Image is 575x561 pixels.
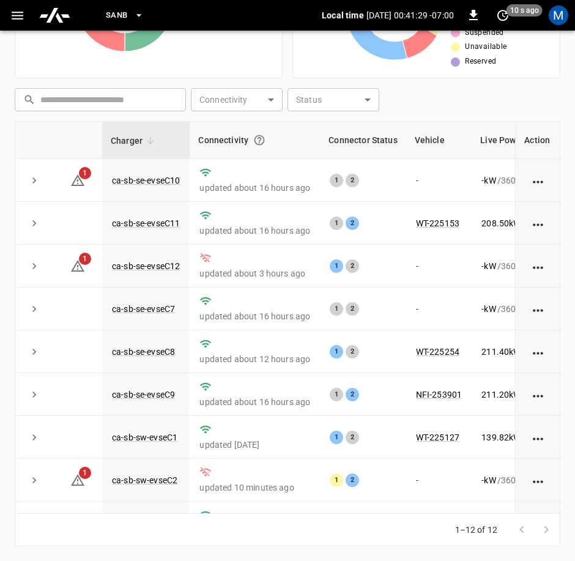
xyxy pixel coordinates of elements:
a: ca-sb-se-evseC12 [112,261,180,271]
div: 2 [346,388,359,401]
div: 2 [346,259,359,273]
div: action cell options [530,303,546,315]
p: updated about 16 hours ago [199,182,310,194]
p: Local time [322,9,364,21]
div: / 360 kW [481,260,552,272]
p: - kW [481,260,495,272]
a: 1 [70,174,85,184]
span: 1 [79,467,91,479]
a: ca-sb-se-evseC11 [112,218,180,228]
div: 2 [346,174,359,187]
div: action cell options [530,174,546,187]
div: 1 [330,302,343,316]
button: expand row [25,171,43,190]
div: 2 [346,302,359,316]
a: WT-225127 [416,433,459,442]
div: 2 [346,431,359,444]
p: 211.20 kW [481,388,521,401]
td: - [406,245,472,288]
img: ampcontrol.io logo [39,4,71,27]
span: Charger [111,133,158,148]
p: 1–12 of 12 [455,524,498,536]
p: updated about 3 hours ago [199,267,310,280]
a: ca-sb-se-evseC9 [112,390,175,399]
p: 139.82 kW [481,431,521,444]
div: / 360 kW [481,388,552,401]
span: Reserved [465,56,496,68]
div: 1 [330,259,343,273]
div: / 360 kW [481,346,552,358]
div: 1 [330,474,343,487]
button: set refresh interval [493,6,513,25]
span: 1 [79,167,91,179]
button: Connection between the charger and our software. [248,129,270,151]
th: Vehicle [406,122,472,159]
button: expand row [25,385,43,404]
span: 1 [79,253,91,265]
p: - kW [481,174,495,187]
p: 208.50 kW [481,217,521,229]
td: - [406,502,472,544]
td: - [406,459,472,502]
div: / 360 kW [481,474,552,486]
div: 1 [330,431,343,444]
button: expand row [25,214,43,232]
td: - [406,159,472,202]
a: WT-225153 [416,218,459,228]
td: - [406,288,472,330]
a: ca-sb-sw-evseC1 [112,433,177,442]
th: Connector Status [320,122,406,159]
a: ca-sb-sw-evseC2 [112,475,177,485]
div: / 360 kW [481,174,552,187]
div: profile-icon [549,6,568,25]
p: - kW [481,474,495,486]
p: updated about 16 hours ago [199,396,310,408]
a: ca-sb-se-evseC8 [112,347,175,357]
p: updated about 12 hours ago [199,353,310,365]
a: WT-225254 [416,347,459,357]
p: - kW [481,303,495,315]
div: action cell options [530,388,546,401]
a: ca-sb-se-evseC10 [112,176,180,185]
button: expand row [25,300,43,318]
div: 2 [346,474,359,487]
div: 1 [330,388,343,401]
p: updated [DATE] [199,439,310,451]
div: action cell options [530,431,546,444]
button: SanB [101,4,149,28]
div: 1 [330,345,343,359]
div: / 360 kW [481,217,552,229]
span: Suspended [465,27,504,39]
a: 1 [70,475,85,485]
div: / 360 kW [481,303,552,315]
div: 2 [346,345,359,359]
span: Unavailable [465,41,506,53]
div: / 360 kW [481,431,552,444]
div: action cell options [530,346,546,358]
div: 1 [330,174,343,187]
button: expand row [25,257,43,275]
p: updated about 16 hours ago [199,225,310,237]
p: [DATE] 00:41:29 -07:00 [366,9,454,21]
a: ca-sb-se-evseC7 [112,304,175,314]
p: updated 10 minutes ago [199,481,310,494]
button: expand row [25,343,43,361]
p: updated about 16 hours ago [199,310,310,322]
a: 1 [70,261,85,270]
button: expand row [25,471,43,489]
span: 10 s ago [506,4,543,17]
div: Connectivity [198,129,311,151]
div: action cell options [530,474,546,486]
th: Live Power [472,122,562,159]
div: 2 [346,217,359,230]
a: NFI-253901 [416,390,462,399]
div: 1 [330,217,343,230]
th: Action [515,122,560,159]
div: action cell options [530,217,546,229]
div: action cell options [530,260,546,272]
span: SanB [106,9,128,23]
p: 211.40 kW [481,346,521,358]
button: expand row [25,428,43,447]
